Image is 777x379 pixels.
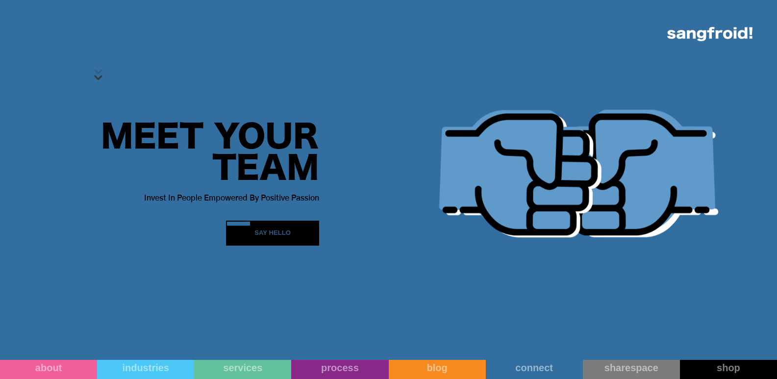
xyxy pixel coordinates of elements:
a: sharespace [583,360,680,379]
a: blog [389,360,486,379]
a: services [194,360,291,379]
div: sharespace [583,362,680,374]
div: Say Hello [254,228,291,238]
div: shop [680,362,777,374]
h2: MEET YOUR TEAM [101,122,319,185]
a: process [291,360,388,379]
img: logo [667,27,752,41]
div: connect [486,362,583,374]
div: Invest In People Empowered By Positive Passion [101,190,319,204]
div: industries [97,362,194,374]
div: services [194,362,291,374]
div: blog [389,362,486,374]
a: shop [680,360,777,379]
a: Say Hello [226,221,319,246]
a: connect [486,360,583,379]
a: industries [97,360,194,379]
div: process [291,362,388,374]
